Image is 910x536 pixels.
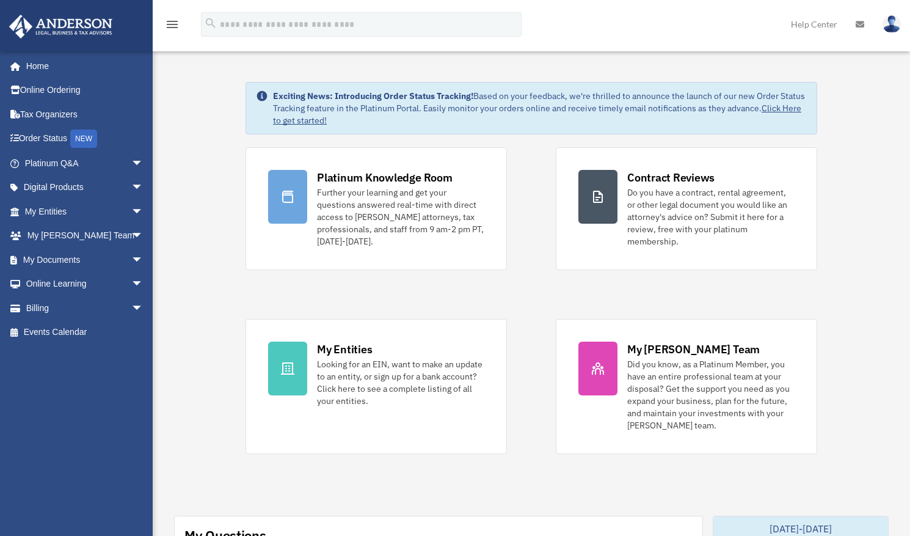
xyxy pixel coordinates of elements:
div: Do you have a contract, rental agreement, or other legal document you would like an attorney's ad... [627,186,795,248]
div: My Entities [317,342,372,357]
img: User Pic [883,15,901,33]
a: menu [165,21,180,32]
div: My [PERSON_NAME] Team [627,342,760,357]
a: Contract Reviews Do you have a contract, rental agreement, or other legal document you would like... [556,147,817,270]
a: My [PERSON_NAME] Teamarrow_drop_down [9,224,162,248]
div: Platinum Knowledge Room [317,170,453,185]
div: Contract Reviews [627,170,715,185]
a: My [PERSON_NAME] Team Did you know, as a Platinum Member, you have an entire professional team at... [556,319,817,454]
span: arrow_drop_down [131,272,156,297]
a: Click Here to get started! [273,103,801,126]
a: Billingarrow_drop_down [9,296,162,320]
a: Online Ordering [9,78,162,103]
div: Looking for an EIN, want to make an update to an entity, or sign up for a bank account? Click her... [317,358,484,407]
div: Did you know, as a Platinum Member, you have an entire professional team at your disposal? Get th... [627,358,795,431]
span: arrow_drop_down [131,296,156,321]
strong: Exciting News: Introducing Order Status Tracking! [273,90,473,101]
a: Order StatusNEW [9,127,162,152]
span: arrow_drop_down [131,199,156,224]
img: Anderson Advisors Platinum Portal [5,15,116,39]
span: arrow_drop_down [131,224,156,249]
span: arrow_drop_down [131,175,156,200]
a: Online Learningarrow_drop_down [9,272,162,296]
i: menu [165,17,180,32]
a: Tax Organizers [9,102,162,127]
a: Home [9,54,156,78]
a: My Entitiesarrow_drop_down [9,199,162,224]
span: arrow_drop_down [131,151,156,176]
a: Platinum Knowledge Room Further your learning and get your questions answered real-time with dire... [246,147,507,270]
a: Events Calendar [9,320,162,345]
a: Digital Productsarrow_drop_down [9,175,162,200]
div: NEW [70,130,97,148]
i: search [204,17,217,30]
div: Based on your feedback, we're thrilled to announce the launch of our new Order Status Tracking fe... [273,90,807,127]
a: Platinum Q&Aarrow_drop_down [9,151,162,175]
a: My Documentsarrow_drop_down [9,248,162,272]
div: Further your learning and get your questions answered real-time with direct access to [PERSON_NAM... [317,186,484,248]
span: arrow_drop_down [131,248,156,273]
a: My Entities Looking for an EIN, want to make an update to an entity, or sign up for a bank accoun... [246,319,507,454]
